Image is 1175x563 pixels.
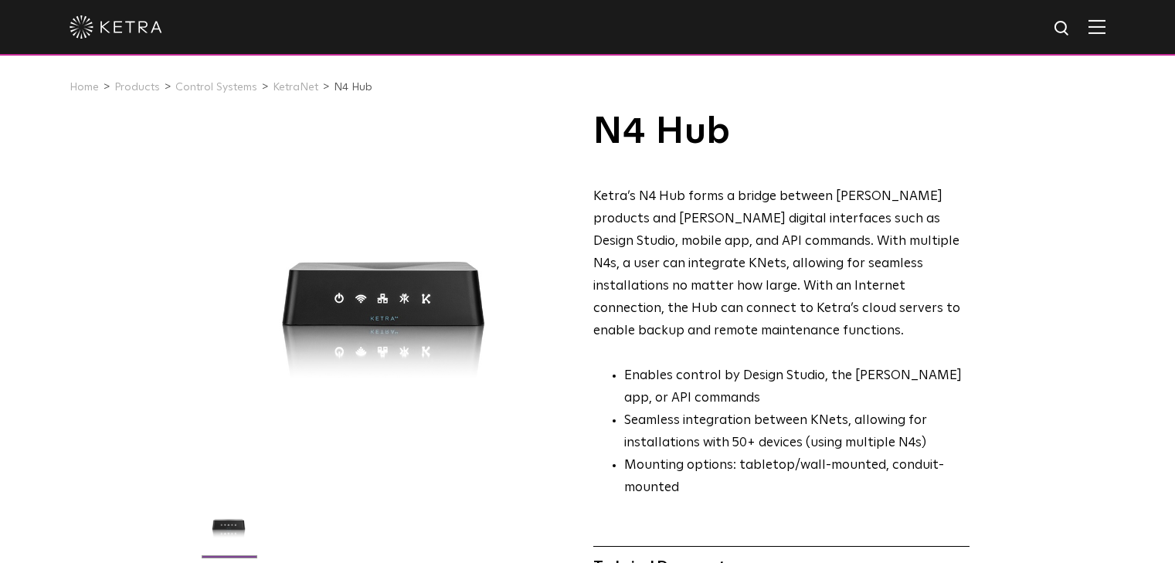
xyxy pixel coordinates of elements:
img: search icon [1053,19,1072,39]
img: Hamburger%20Nav.svg [1088,19,1105,34]
li: Mounting options: tabletop/wall-mounted, conduit-mounted [624,455,970,500]
span: Ketra’s N4 Hub forms a bridge between [PERSON_NAME] products and [PERSON_NAME] digital interfaces... [593,190,960,337]
li: Enables control by Design Studio, the [PERSON_NAME] app, or API commands [624,365,970,410]
h1: N4 Hub [593,113,970,151]
a: N4 Hub [334,82,372,93]
a: Control Systems [175,82,257,93]
li: Seamless integration between KNets, allowing for installations with 50+ devices (using multiple N4s) [624,410,970,455]
img: ketra-logo-2019-white [70,15,162,39]
a: Products [114,82,160,93]
a: KetraNet [273,82,318,93]
a: Home [70,82,99,93]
